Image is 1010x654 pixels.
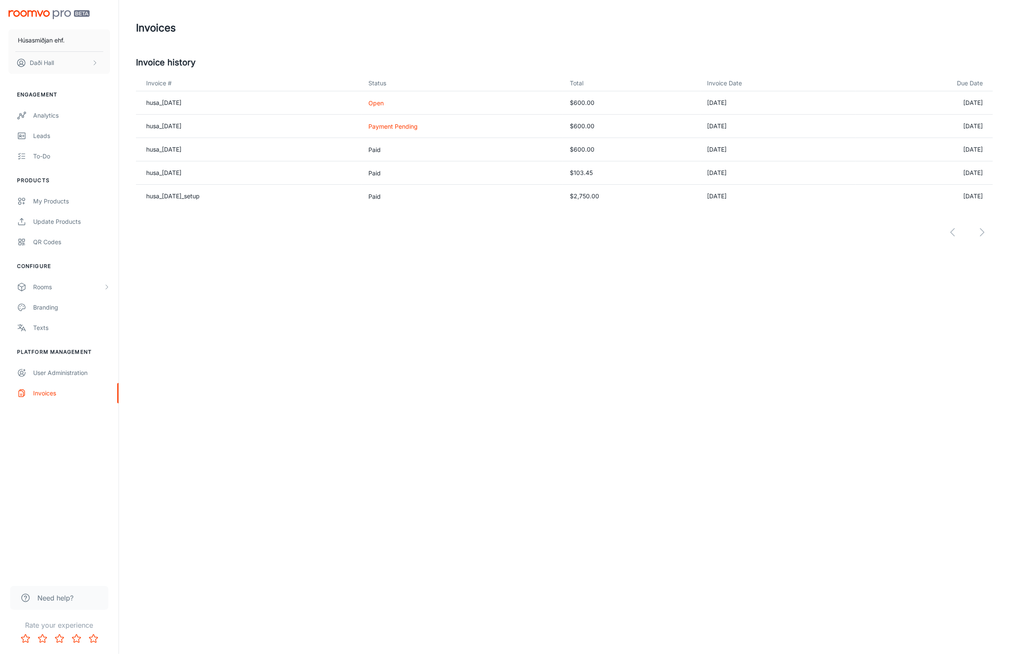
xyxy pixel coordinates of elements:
div: QR Codes [33,237,110,247]
td: $600.00 [563,115,700,138]
a: husa_[DATE] [146,169,181,176]
td: [DATE] [701,115,856,138]
a: husa_[DATE] [146,122,181,130]
td: $2,750.00 [563,185,700,208]
td: $103.45 [563,161,700,185]
p: Húsasmiðjan ehf. [18,36,65,45]
div: Leads [33,131,110,141]
p: Daði Hall [30,58,54,68]
td: [DATE] [701,138,856,161]
img: Roomvo PRO Beta [8,10,90,19]
button: Daði Hall [8,52,110,74]
th: Invoice # [136,76,362,91]
p: Payment Pending [368,122,556,131]
div: My Products [33,197,110,206]
a: husa_[DATE] [146,146,181,153]
td: $600.00 [563,138,700,161]
h1: Invoices [136,20,176,36]
th: Status [362,76,563,91]
th: Due Date [856,76,993,91]
td: [DATE] [856,161,993,185]
a: husa_[DATE] [146,99,181,106]
td: [DATE] [856,138,993,161]
p: Open [368,99,556,107]
th: Invoice Date [701,76,856,91]
div: To-do [33,152,110,161]
th: Total [563,76,700,91]
td: [DATE] [856,185,993,208]
td: [DATE] [701,91,856,115]
td: [DATE] [856,115,993,138]
div: Update Products [33,217,110,226]
p: Paid [368,169,556,178]
p: Paid [368,192,556,201]
td: $600.00 [563,91,700,115]
div: Analytics [33,111,110,120]
button: Húsasmiðjan ehf. [8,29,110,51]
a: husa_[DATE]_setup [146,192,200,200]
td: [DATE] [856,91,993,115]
td: [DATE] [701,185,856,208]
p: Paid [368,145,556,154]
td: [DATE] [701,161,856,185]
h5: Invoice history [136,56,993,69]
